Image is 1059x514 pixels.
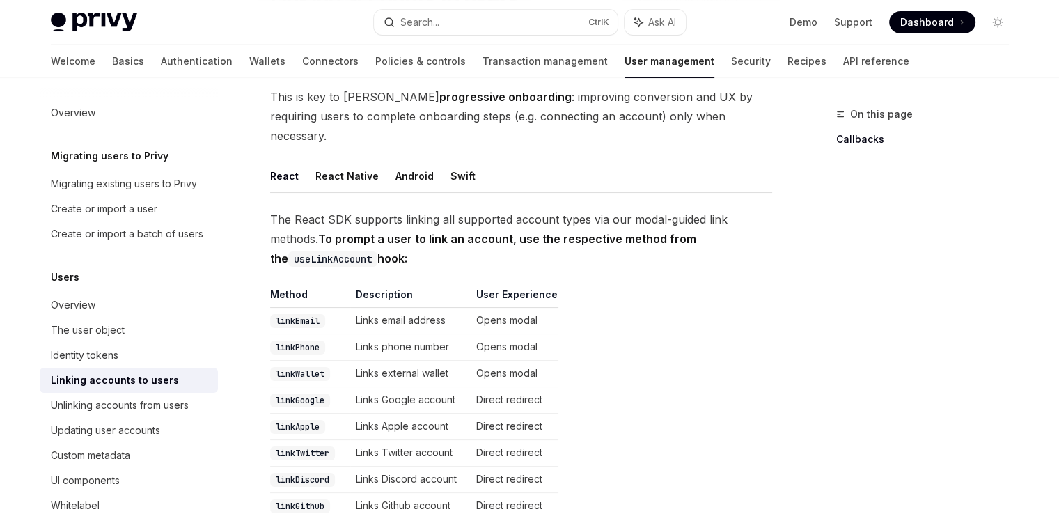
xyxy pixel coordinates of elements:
a: Create or import a user [40,196,218,221]
td: Links Apple account [350,414,471,440]
a: User management [625,45,714,78]
td: Opens modal [471,334,558,361]
td: Links external wallet [350,361,471,387]
a: Recipes [787,45,826,78]
td: Direct redirect [471,467,558,493]
a: Unlinking accounts from users [40,393,218,418]
code: linkGithub [270,499,330,513]
button: Search...CtrlK [374,10,618,35]
span: Ask AI [648,15,676,29]
div: Migrating existing users to Privy [51,176,197,192]
img: light logo [51,13,137,32]
div: Whitelabel [51,497,100,514]
a: Authentication [161,45,233,78]
a: Migrating existing users to Privy [40,171,218,196]
a: Callbacks [836,128,1020,150]
code: linkTwitter [270,446,335,460]
a: Updating user accounts [40,418,218,443]
a: Welcome [51,45,95,78]
a: Security [731,45,771,78]
code: useLinkAccount [288,251,377,267]
h5: Users [51,269,79,286]
div: Create or import a user [51,201,157,217]
div: Custom metadata [51,447,130,464]
div: Overview [51,104,95,121]
div: The user object [51,322,125,338]
div: Search... [400,14,439,31]
a: Wallets [249,45,285,78]
button: React [270,159,299,192]
span: Ctrl K [588,17,609,28]
td: Direct redirect [471,440,558,467]
button: Ask AI [625,10,686,35]
code: linkPhone [270,341,325,355]
strong: progressive onboarding [439,90,572,104]
td: Links Twitter account [350,440,471,467]
a: Identity tokens [40,343,218,368]
a: Custom metadata [40,443,218,468]
code: linkEmail [270,314,325,328]
code: linkDiscord [270,473,335,487]
code: linkApple [270,420,325,434]
a: The user object [40,318,218,343]
a: Basics [112,45,144,78]
button: Swift [450,159,476,192]
a: Demo [790,15,817,29]
a: Connectors [302,45,359,78]
div: Create or import a batch of users [51,226,203,242]
a: Policies & controls [375,45,466,78]
span: On this page [850,106,913,123]
a: Overview [40,293,218,318]
div: Identity tokens [51,347,118,364]
td: Direct redirect [471,414,558,440]
button: Toggle dark mode [987,11,1009,33]
a: UI components [40,468,218,493]
div: Updating user accounts [51,422,160,439]
th: User Experience [471,288,558,308]
a: Overview [40,100,218,125]
a: API reference [843,45,909,78]
a: Linking accounts to users [40,368,218,393]
th: Method [270,288,350,308]
td: Opens modal [471,308,558,334]
div: UI components [51,472,120,489]
div: Linking accounts to users [51,372,179,389]
a: Create or import a batch of users [40,221,218,247]
td: Links email address [350,308,471,334]
td: Links Discord account [350,467,471,493]
th: Description [350,288,471,308]
button: React Native [315,159,379,192]
a: Dashboard [889,11,975,33]
td: Links phone number [350,334,471,361]
span: Dashboard [900,15,954,29]
a: Support [834,15,872,29]
span: The React SDK supports linking all supported account types via our modal-guided link methods. [270,210,772,268]
button: Android [395,159,434,192]
td: Direct redirect [471,387,558,414]
div: Overview [51,297,95,313]
h5: Migrating users to Privy [51,148,168,164]
code: linkWallet [270,367,330,381]
span: This is key to [PERSON_NAME] : improving conversion and UX by requiring users to complete onboard... [270,87,772,146]
strong: To prompt a user to link an account, use the respective method from the hook: [270,232,696,265]
td: Opens modal [471,361,558,387]
a: Transaction management [483,45,608,78]
code: linkGoogle [270,394,330,407]
td: Links Google account [350,387,471,414]
div: Unlinking accounts from users [51,397,189,414]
